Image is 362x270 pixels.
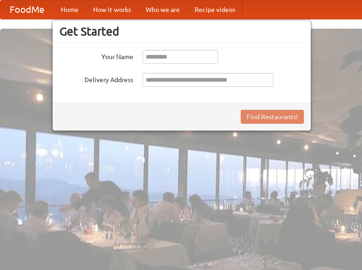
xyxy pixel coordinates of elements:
[138,0,187,19] a: Who we are
[241,110,304,124] button: Find Restaurants!
[187,0,243,19] a: Recipe videos
[59,50,133,61] label: Your Name
[53,0,86,19] a: Home
[0,0,53,19] a: FoodMe
[86,0,138,19] a: How it works
[59,73,133,84] label: Delivery Address
[59,24,304,38] h3: Get Started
